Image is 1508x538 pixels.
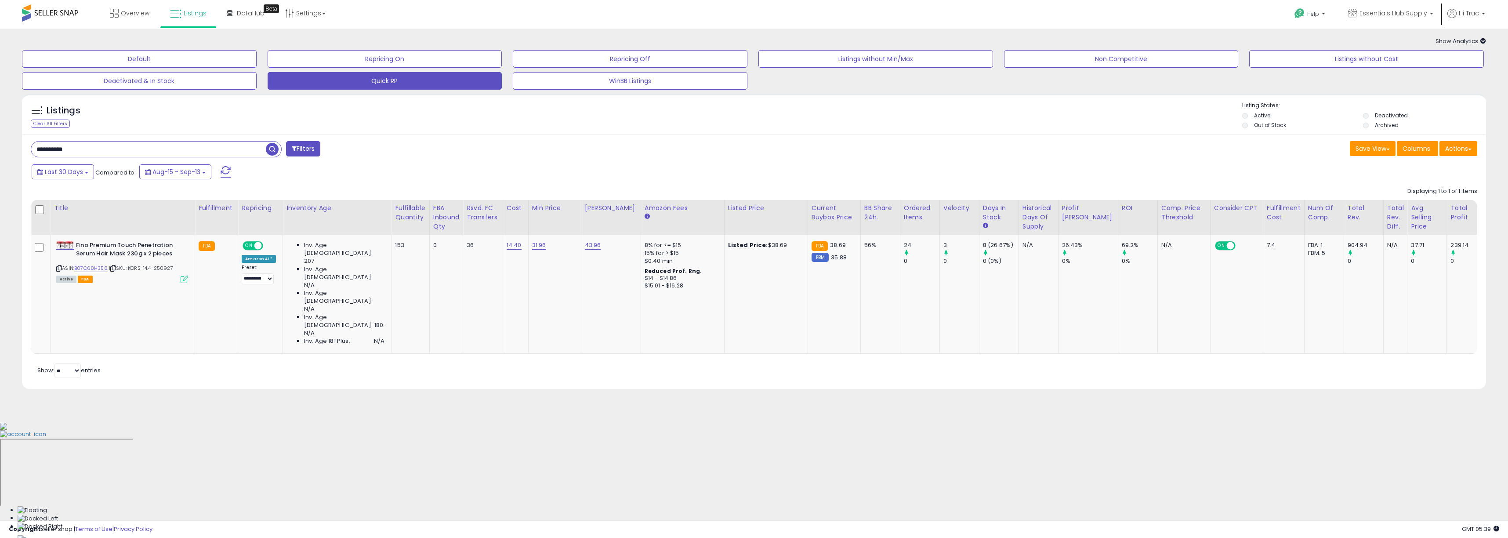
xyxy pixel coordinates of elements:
[199,204,234,213] div: Fulfillment
[243,242,254,250] span: ON
[645,241,718,249] div: 8% for <= $15
[645,204,721,213] div: Amazon Fees
[304,241,384,257] span: Inv. Age [DEMOGRAPHIC_DATA]:
[37,366,101,374] span: Show: entries
[1348,257,1383,265] div: 0
[54,204,191,213] div: Title
[1450,241,1486,249] div: 239.14
[513,72,747,90] button: WinBB Listings
[1308,249,1337,257] div: FBM: 5
[304,265,384,281] span: Inv. Age [DEMOGRAPHIC_DATA]:
[1267,204,1301,222] div: Fulfillment Cost
[304,329,315,337] span: N/A
[1004,50,1239,68] button: Non Competitive
[242,255,276,263] div: Amazon AI *
[1435,37,1486,45] span: Show Analytics
[1242,102,1486,110] p: Listing States:
[76,241,183,260] b: Fino Premium Touch Penetration Serum Hair Mask 230g x 2 pieces
[237,9,265,18] span: DataHub
[268,50,502,68] button: Repricing On
[374,337,384,345] span: N/A
[304,337,350,345] span: Inv. Age 181 Plus:
[904,241,939,249] div: 24
[1450,204,1483,222] div: Total Profit
[1307,10,1319,18] span: Help
[304,289,384,305] span: Inv. Age [DEMOGRAPHIC_DATA]:
[983,257,1019,265] div: 0 (0%)
[18,515,58,523] img: Docked Left
[18,523,62,531] img: Docked Right
[1308,204,1340,222] div: Num of Comp.
[1375,112,1408,119] label: Deactivated
[109,265,173,272] span: | SKU: KORS-14.4-250927
[513,50,747,68] button: Repricing Off
[45,167,83,176] span: Last 30 Days
[645,267,702,275] b: Reduced Prof. Rng.
[1062,241,1118,249] div: 26.43%
[943,204,975,213] div: Velocity
[831,253,847,262] span: 35.88
[304,257,314,265] span: 207
[1459,9,1479,18] span: Hi Truc
[728,241,801,249] div: $38.69
[1375,121,1399,129] label: Archived
[1308,241,1337,249] div: FBA: 1
[1403,144,1430,153] span: Columns
[1022,204,1055,231] div: Historical Days Of Supply
[95,168,136,177] span: Compared to:
[56,241,74,249] img: 31xmNZB+RjL._SL40_.jpg
[983,222,988,230] small: Days In Stock.
[1249,50,1484,68] button: Listings without Cost
[32,164,94,179] button: Last 30 Days
[983,241,1019,249] div: 8 (26.67%)
[1411,204,1443,231] div: Avg Selling Price
[262,242,276,250] span: OFF
[904,257,939,265] div: 0
[645,213,650,221] small: Amazon Fees.
[395,204,425,222] div: Fulfillable Quantity
[728,204,804,213] div: Listed Price
[1062,204,1114,222] div: Profit [PERSON_NAME]
[645,257,718,265] div: $0.40 min
[433,204,460,231] div: FBA inbound Qty
[304,281,315,289] span: N/A
[864,241,893,249] div: 56%
[395,241,422,249] div: 153
[47,105,80,117] h5: Listings
[286,141,320,156] button: Filters
[184,9,207,18] span: Listings
[199,241,215,251] small: FBA
[532,204,577,213] div: Min Price
[1161,204,1207,222] div: Comp. Price Threshold
[121,9,149,18] span: Overview
[78,276,93,283] span: FBA
[22,50,257,68] button: Default
[758,50,993,68] button: Listings without Min/Max
[1122,204,1154,213] div: ROI
[645,282,718,290] div: $15.01 - $16.28
[467,241,496,249] div: 36
[1214,204,1259,213] div: Consider CPT
[645,275,718,282] div: $14 - $14.86
[507,204,525,213] div: Cost
[74,265,108,272] a: B07C68H358
[268,72,502,90] button: Quick RP
[1447,9,1485,29] a: Hi Truc
[152,167,200,176] span: Aug-15 - Sep-13
[1287,1,1334,29] a: Help
[1267,241,1298,249] div: 7.4
[585,241,601,250] a: 43.96
[812,253,829,262] small: FBM
[304,305,315,313] span: N/A
[983,204,1015,222] div: Days In Stock
[507,241,522,250] a: 14.40
[1387,204,1404,231] div: Total Rev. Diff.
[1397,141,1438,156] button: Columns
[264,4,279,13] div: Tooltip anchor
[1407,187,1477,196] div: Displaying 1 to 1 of 1 items
[242,204,279,213] div: Repricing
[1122,257,1157,265] div: 0%
[1122,241,1157,249] div: 69.2%
[1439,141,1477,156] button: Actions
[1294,8,1305,19] i: Get Help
